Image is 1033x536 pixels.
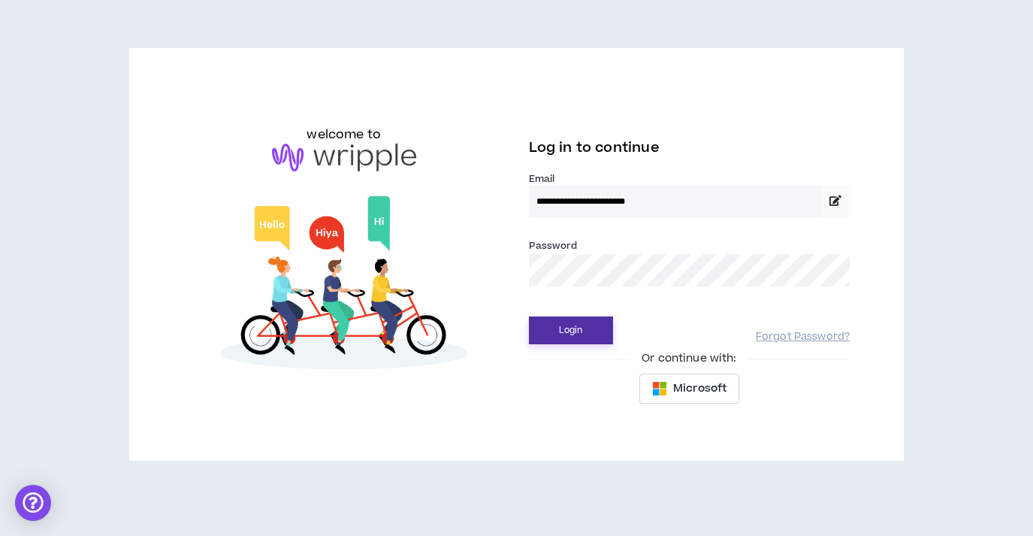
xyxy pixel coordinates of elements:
h6: welcome to [307,126,381,144]
label: Password [529,239,578,253]
button: Login [529,316,613,344]
span: Microsoft [673,380,726,397]
a: Forgot Password? [756,330,850,344]
button: Microsoft [639,374,739,404]
img: Welcome to Wripple [183,186,505,384]
img: logo-brand.png [272,144,416,172]
span: Log in to continue [529,138,660,157]
span: Or continue with: [631,350,747,367]
label: Email [529,172,850,186]
div: Open Intercom Messenger [15,485,51,521]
